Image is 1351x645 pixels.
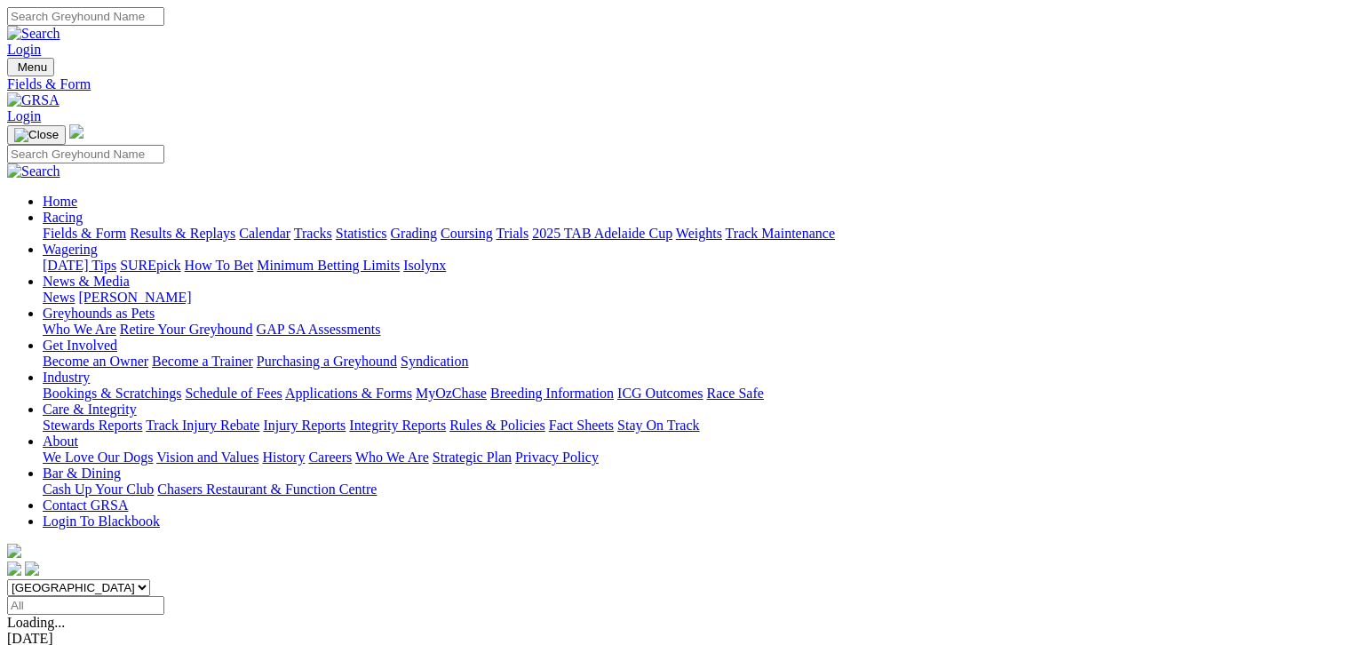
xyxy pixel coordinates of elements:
a: About [43,434,78,449]
a: Industry [43,370,90,385]
input: Select date [7,596,164,615]
img: twitter.svg [25,561,39,576]
a: Purchasing a Greyhound [257,354,397,369]
a: Weights [676,226,722,241]
a: Careers [308,450,352,465]
a: Trials [496,226,528,241]
a: Login To Blackbook [43,514,160,529]
a: Race Safe [706,386,763,401]
button: Toggle navigation [7,125,66,145]
div: Greyhounds as Pets [43,322,1344,338]
img: facebook.svg [7,561,21,576]
a: GAP SA Assessments [257,322,381,337]
div: Get Involved [43,354,1344,370]
a: Results & Replays [130,226,235,241]
a: Syndication [401,354,468,369]
a: How To Bet [185,258,254,273]
a: Track Maintenance [726,226,835,241]
a: Bar & Dining [43,466,121,481]
a: Calendar [239,226,290,241]
a: Strategic Plan [433,450,512,465]
a: Statistics [336,226,387,241]
a: ICG Outcomes [617,386,703,401]
img: Close [14,128,59,142]
a: Schedule of Fees [185,386,282,401]
img: logo-grsa-white.png [7,544,21,558]
a: Minimum Betting Limits [257,258,400,273]
div: Care & Integrity [43,418,1344,434]
span: Loading... [7,615,65,630]
a: News [43,290,75,305]
a: Chasers Restaurant & Function Centre [157,482,377,497]
a: We Love Our Dogs [43,450,153,465]
a: Login [7,42,41,57]
a: [PERSON_NAME] [78,290,191,305]
a: Become a Trainer [152,354,253,369]
a: Stay On Track [617,418,699,433]
a: Greyhounds as Pets [43,306,155,321]
a: Care & Integrity [43,402,137,417]
a: Breeding Information [490,386,614,401]
a: Grading [391,226,437,241]
a: Fields & Form [7,76,1344,92]
a: Bookings & Scratchings [43,386,181,401]
a: Get Involved [43,338,117,353]
a: Isolynx [403,258,446,273]
a: Cash Up Your Club [43,482,154,497]
div: About [43,450,1344,466]
img: Search [7,26,60,42]
a: Tracks [294,226,332,241]
img: GRSA [7,92,60,108]
a: 2025 TAB Adelaide Cup [532,226,672,241]
button: Toggle navigation [7,58,54,76]
img: Search [7,163,60,179]
div: Industry [43,386,1344,402]
a: Coursing [441,226,493,241]
div: Racing [43,226,1344,242]
a: Login [7,108,41,123]
a: [DATE] Tips [43,258,116,273]
a: Vision and Values [156,450,258,465]
a: Who We Are [43,322,116,337]
a: Home [43,194,77,209]
a: Rules & Policies [449,418,545,433]
a: Injury Reports [263,418,346,433]
div: News & Media [43,290,1344,306]
a: Wagering [43,242,98,257]
input: Search [7,145,164,163]
a: Retire Your Greyhound [120,322,253,337]
a: SUREpick [120,258,180,273]
input: Search [7,7,164,26]
a: Fields & Form [43,226,126,241]
a: Track Injury Rebate [146,418,259,433]
a: MyOzChase [416,386,487,401]
a: News & Media [43,274,130,289]
a: History [262,450,305,465]
a: Applications & Forms [285,386,412,401]
div: Wagering [43,258,1344,274]
a: Integrity Reports [349,418,446,433]
a: Stewards Reports [43,418,142,433]
a: Contact GRSA [43,498,128,513]
a: Become an Owner [43,354,148,369]
a: Privacy Policy [515,450,599,465]
div: Bar & Dining [43,482,1344,498]
a: Who We Are [355,450,429,465]
span: Menu [18,60,47,74]
a: Fact Sheets [549,418,614,433]
a: Racing [43,210,83,225]
img: logo-grsa-white.png [69,124,83,139]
